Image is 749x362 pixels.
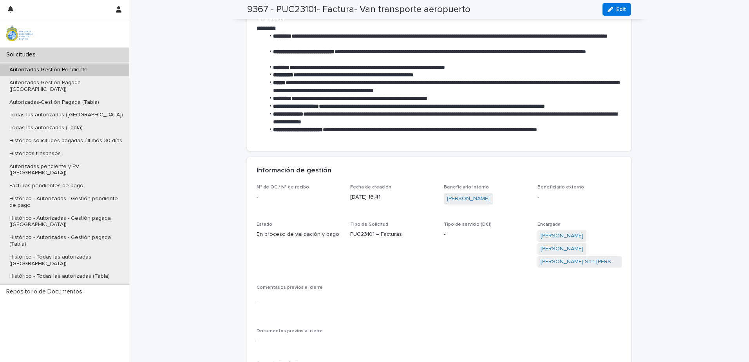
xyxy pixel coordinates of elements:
p: PUC23101 – Facturas [350,230,434,239]
p: Repositorio de Documentos [3,288,89,295]
p: Autorizadas-Gestión Pagada ([GEOGRAPHIC_DATA]) [3,80,129,93]
p: En proceso de validación y pago [257,230,341,239]
span: Beneficiario externo [537,185,584,190]
button: Edit [602,3,631,16]
p: Autorizadas-Gestión Pagada (Tabla) [3,99,105,106]
span: Tipo de servicio (DCI) [444,222,492,227]
h2: Información de gestión [257,167,331,175]
a: [PERSON_NAME] [447,195,490,203]
p: Histórico - Todas las autorizadas (Tabla) [3,273,116,280]
p: Historicos traspasos [3,150,67,157]
span: N° de OC / N° de recibo [257,185,309,190]
a: [PERSON_NAME] [541,245,583,253]
span: Tipo de Solicitud [350,222,388,227]
p: Histórico - Autorizadas - Gestión pendiente de pago [3,195,129,209]
span: Fecha de creación [350,185,391,190]
span: Beneficiario interno [444,185,489,190]
p: Autorizadas pendiente y PV ([GEOGRAPHIC_DATA]) [3,163,129,177]
p: - [537,193,622,201]
p: Histórico - Autorizadas - Gestión pagada ([GEOGRAPHIC_DATA]) [3,215,129,228]
a: [PERSON_NAME] [541,232,583,240]
p: - [444,230,528,239]
p: Autorizadas-Gestión Pendiente [3,67,94,73]
p: Histórico - Autorizadas - Gestión pagada (Tabla) [3,234,129,248]
p: - [257,299,622,307]
p: - [257,337,622,345]
p: [DATE] 16:41 [350,193,434,201]
h2: 9367 - PUC23101- Factura- Van transporte aeropuerto [247,4,470,15]
span: Edit [616,7,626,12]
p: Histórico - Todas las autorizadas ([GEOGRAPHIC_DATA]) [3,254,129,267]
span: Estado [257,222,272,227]
p: - [257,193,341,201]
span: Documentos previos al cierre [257,329,323,333]
p: Solicitudes [3,51,42,58]
a: [PERSON_NAME] San [PERSON_NAME] [541,258,619,266]
p: Facturas pendientes de pago [3,183,90,189]
p: Todas las autorizadas (Tabla) [3,125,89,131]
img: iqsleoUpQLaG7yz5l0jK [6,25,33,41]
span: Encargada [537,222,561,227]
p: Todas las autorizadas ([GEOGRAPHIC_DATA]) [3,112,129,118]
p: Histórico solicitudes pagadas últimos 30 días [3,138,128,144]
span: Comentarios previos al cierre [257,285,323,290]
